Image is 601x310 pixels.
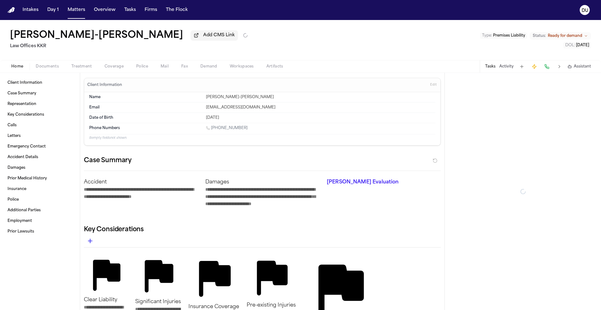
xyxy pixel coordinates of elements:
[71,64,92,69] span: Treatment
[163,4,190,16] button: The Flock
[430,83,437,87] span: Edit
[10,42,248,50] h2: Law Offices KKR
[5,99,75,109] a: Representation
[11,64,23,69] span: Home
[36,64,59,69] span: Documents
[482,34,492,37] span: Type :
[89,126,120,131] span: Phone Numbers
[327,178,441,186] p: [PERSON_NAME] Evaluation
[247,302,296,309] p: Pre-existing Injuries
[89,115,202,120] dt: Date of Birth
[5,110,75,120] a: Key Considerations
[181,64,188,69] span: Fax
[5,184,75,194] a: Insurance
[84,296,128,304] p: Clear Liability
[565,43,575,47] span: DOL :
[135,298,181,306] p: Significant Injuries
[480,32,527,39] button: Edit Type: Premises Liability
[563,42,591,48] button: Edit DOL: 2024-12-09
[105,64,124,69] span: Coverage
[5,88,75,98] a: Case Summary
[5,78,75,88] a: Client Information
[530,32,591,40] button: Change status from Ready for demand
[89,136,435,140] p: 8 empty fields not shown.
[5,195,75,205] a: Police
[5,216,75,226] a: Employment
[499,64,514,69] button: Activity
[5,142,75,152] a: Emergency Contact
[84,225,441,235] h2: Key Considerations
[5,173,75,183] a: Prior Medical History
[485,64,496,69] button: Tasks
[542,62,551,71] button: Make a Call
[5,163,75,173] a: Damages
[206,95,435,100] div: [PERSON_NAME]-[PERSON_NAME]
[161,64,169,69] span: Mail
[428,80,439,90] button: Edit
[5,205,75,215] a: Additional Parties
[122,4,138,16] button: Tasks
[89,105,202,110] dt: Email
[8,7,15,13] a: Home
[493,34,525,37] span: Premises Liability
[91,4,118,16] button: Overview
[142,4,160,16] button: Firms
[45,4,61,16] button: Day 1
[20,4,41,16] button: Intakes
[576,43,589,47] span: [DATE]
[86,82,123,87] h3: Client Information
[266,64,283,69] span: Artifacts
[530,62,539,71] button: Create Immediate Task
[5,227,75,237] a: Prior Lawsuits
[533,33,546,38] span: Status:
[568,64,591,69] button: Assistant
[205,178,319,186] p: Damages
[8,7,15,13] img: Finch Logo
[65,4,88,16] button: Matters
[548,33,582,38] span: Ready for demand
[5,120,75,130] a: Calls
[136,64,148,69] span: Police
[230,64,254,69] span: Workspaces
[89,95,202,100] dt: Name
[574,64,591,69] span: Assistant
[206,115,435,120] div: [DATE]
[10,30,183,41] h1: [PERSON_NAME]-[PERSON_NAME]
[5,152,75,162] a: Accident Details
[84,178,198,186] p: Accident
[200,64,217,69] span: Demand
[206,126,248,131] a: Call 1 (480) 286-1535
[203,32,235,38] span: Add CMS Link
[206,105,435,110] div: [EMAIL_ADDRESS][DOMAIN_NAME]
[191,30,238,40] button: Add CMS Link
[517,62,526,71] button: Add Task
[84,156,131,166] h2: Case Summary
[5,131,75,141] a: Letters
[10,30,183,41] button: Edit matter name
